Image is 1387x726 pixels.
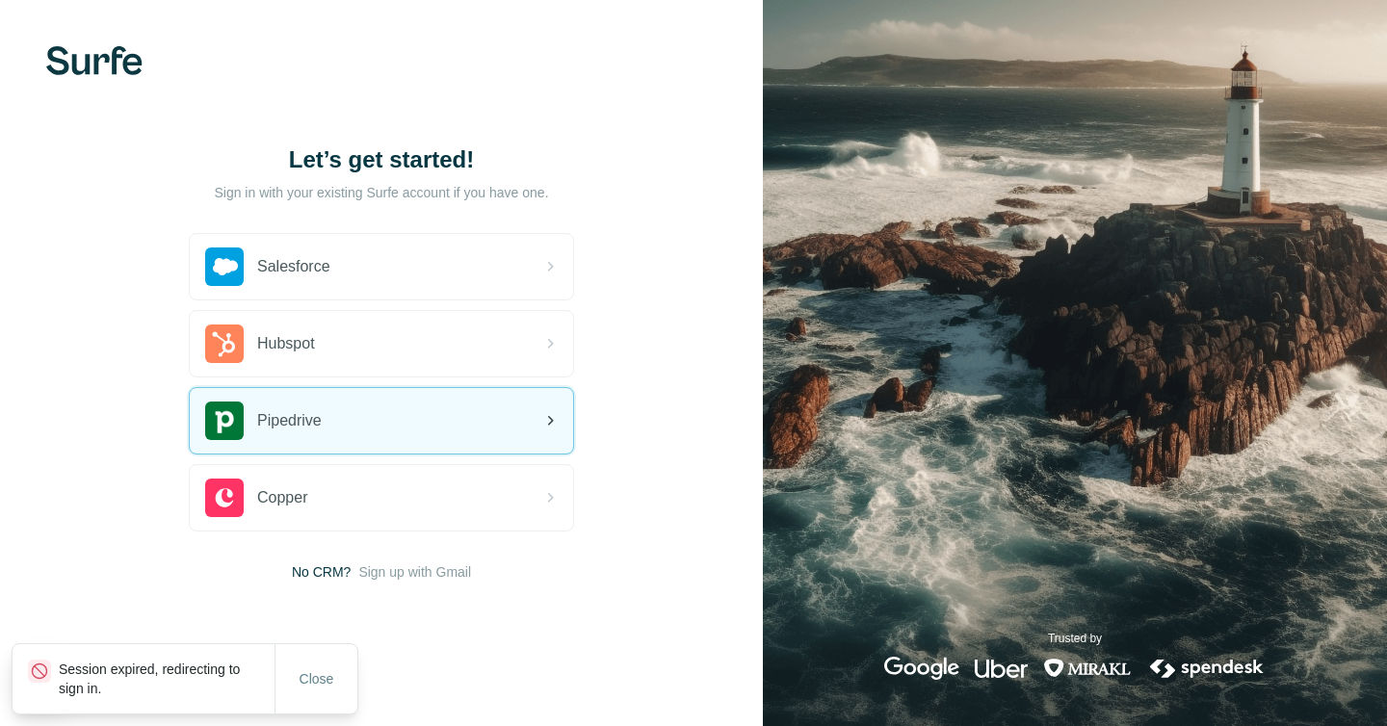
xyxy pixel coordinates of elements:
[257,486,307,509] span: Copper
[59,660,275,698] p: Session expired, redirecting to sign in.
[884,657,959,680] img: google's logo
[189,144,574,175] h1: Let’s get started!
[300,669,334,688] span: Close
[205,402,244,440] img: pipedrive's logo
[1147,657,1267,680] img: spendesk's logo
[257,332,315,355] span: Hubspot
[46,46,143,75] img: Surfe's logo
[257,409,322,432] span: Pipedrive
[358,562,471,582] button: Sign up with Gmail
[286,661,348,696] button: Close
[1043,657,1132,680] img: mirakl's logo
[975,657,1028,680] img: uber's logo
[1048,630,1102,647] p: Trusted by
[205,324,244,363] img: hubspot's logo
[292,562,351,582] span: No CRM?
[214,183,548,202] p: Sign in with your existing Surfe account if you have one.
[205,479,244,517] img: copper's logo
[205,247,244,286] img: salesforce's logo
[257,255,330,278] span: Salesforce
